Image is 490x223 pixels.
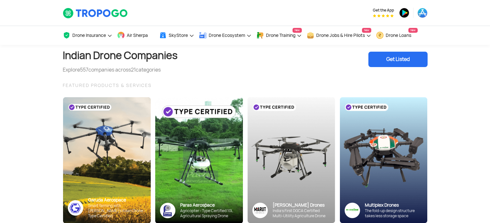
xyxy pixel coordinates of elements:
[273,202,330,208] div: [PERSON_NAME] Drones
[63,26,112,45] a: Drone Insurance
[362,28,371,33] span: New
[252,202,268,218] img: Group%2036313.png
[373,8,394,13] span: Get the App
[180,208,238,219] div: Agricopter - Type Certified 10L Agricultural Spraying Drone
[408,28,418,33] span: New
[376,26,418,45] a: Drone LoansNew
[88,197,146,203] div: Garuda Aerospace
[368,52,428,67] div: Get Listed
[63,8,128,19] img: TropoGo Logo
[373,14,394,17] img: App Raking
[169,33,188,38] span: SkyStore
[293,28,302,33] span: New
[63,45,178,66] h1: Indian Drone Companies
[160,203,175,218] img: paras-logo-banner.png
[344,202,360,218] img: ic_multiplex_sky.png
[266,33,295,38] span: Drone Training
[209,33,245,38] span: Drone Ecosystem
[316,33,365,38] span: Drone Jobs & Hire Pilots
[127,33,148,38] span: Air Sherpa
[256,26,302,45] a: Drone TrainingNew
[88,203,146,219] div: Smart farming with [PERSON_NAME]’s Kisan Drone - Type Certified
[68,200,83,216] img: ic_garuda_sky.png
[131,66,136,73] span: 21
[273,208,330,219] div: India’s First DGCA Certified Multi-Utility Agriculture Drone
[365,208,422,219] div: The fold-up design structure takes less storage space
[159,26,194,45] a: SkyStore
[417,8,428,18] img: ic_appstore.png
[180,202,238,208] div: Paras Aerospace
[307,26,371,45] a: Drone Jobs & Hire PilotsNew
[63,81,428,89] div: FEATURED PRODUCTS & SERVICES
[199,26,252,45] a: Drone Ecosystem
[386,33,411,38] span: Drone Loans
[365,202,422,208] div: Multiplex Drones
[399,8,409,18] img: ic_playstore.png
[247,97,335,223] img: bg_marut_sky.png
[72,33,106,38] span: Drone Insurance
[80,66,88,73] span: 557
[63,66,178,74] div: Explore companies across categories
[117,26,154,45] a: Air Sherpa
